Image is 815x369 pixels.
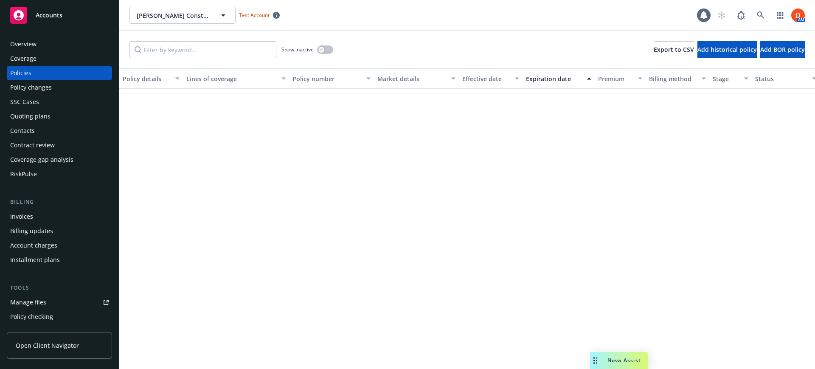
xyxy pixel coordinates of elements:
div: Policy details [123,74,170,83]
div: Policy number [292,74,361,83]
div: Contacts [10,124,35,138]
div: Policy changes [10,81,52,94]
div: Invoices [10,210,33,223]
div: RiskPulse [10,167,37,181]
button: Expiration date [523,68,595,89]
a: Manage files [7,296,112,309]
div: Tools [7,284,112,292]
span: [PERSON_NAME] Construction [137,11,210,20]
input: Filter by keyword... [129,41,276,58]
div: Lines of coverage [186,74,276,83]
div: Billing updates [10,224,53,238]
div: Drag to move [590,352,601,369]
a: Report a Bug [733,7,750,24]
span: Open Client Navigator [16,341,79,350]
span: Show inactive [281,46,314,53]
a: Accounts [7,3,112,27]
span: Test Account [236,11,283,20]
div: Account charges [10,239,57,252]
img: photo [791,8,805,22]
div: Coverage [10,52,37,65]
a: Policy changes [7,81,112,94]
span: Export to CSV [654,45,694,54]
a: Policies [7,66,112,80]
span: Add historical policy [697,45,757,54]
a: Coverage [7,52,112,65]
div: Status [755,74,807,83]
a: Installment plans [7,253,112,267]
a: Policy checking [7,310,112,324]
button: Add BOR policy [760,41,805,58]
button: Nova Assist [590,352,648,369]
a: Account charges [7,239,112,252]
div: Market details [377,74,446,83]
button: Market details [374,68,459,89]
span: Add BOR policy [760,45,805,54]
button: Export to CSV [654,41,694,58]
span: Nova Assist [607,357,641,364]
button: Effective date [459,68,523,89]
button: Policy details [119,68,183,89]
div: Billing [7,198,112,206]
a: Manage exposures [7,324,112,338]
a: Contacts [7,124,112,138]
a: Billing updates [7,224,112,238]
a: Contract review [7,138,112,152]
a: Search [752,7,769,24]
div: Overview [10,37,37,51]
div: Billing method [649,74,697,83]
div: Quoting plans [10,110,51,123]
a: Invoices [7,210,112,223]
div: Effective date [462,74,510,83]
button: [PERSON_NAME] Construction [129,7,236,24]
a: Quoting plans [7,110,112,123]
button: Policy number [289,68,374,89]
div: Manage exposures [10,324,64,338]
span: Test Account [239,11,270,19]
div: Expiration date [526,74,582,83]
button: Billing method [646,68,709,89]
div: Policy checking [10,310,53,324]
a: Overview [7,37,112,51]
div: Stage [713,74,739,83]
a: SSC Cases [7,95,112,109]
div: Policies [10,66,31,80]
a: Coverage gap analysis [7,153,112,166]
button: Lines of coverage [183,68,289,89]
button: Premium [595,68,646,89]
a: Switch app [772,7,789,24]
div: Coverage gap analysis [10,153,73,166]
div: Contract review [10,138,55,152]
div: Manage files [10,296,46,309]
a: Start snowing [713,7,730,24]
button: Stage [709,68,752,89]
button: Add historical policy [697,41,757,58]
div: Premium [598,74,633,83]
a: RiskPulse [7,167,112,181]
div: Installment plans [10,253,60,267]
div: SSC Cases [10,95,39,109]
span: Accounts [36,12,62,19]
